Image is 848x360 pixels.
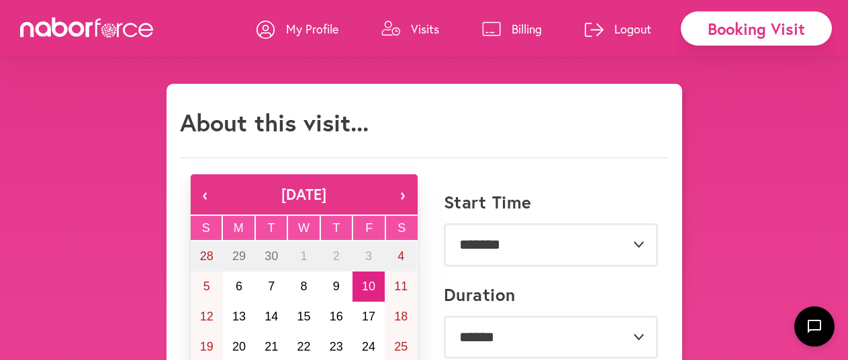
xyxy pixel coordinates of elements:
button: October 14, 2025 [255,302,287,332]
abbr: October 5, 2025 [203,280,210,293]
label: Duration [444,284,516,305]
abbr: October 23, 2025 [330,340,343,353]
button: October 13, 2025 [223,302,255,332]
abbr: October 17, 2025 [362,310,375,323]
button: October 2, 2025 [320,241,352,272]
button: October 18, 2025 [385,302,417,332]
button: October 5, 2025 [191,272,223,302]
abbr: October 16, 2025 [330,310,343,323]
abbr: October 18, 2025 [394,310,408,323]
abbr: October 12, 2025 [200,310,214,323]
abbr: Friday [365,221,373,235]
abbr: October 3, 2025 [365,249,372,263]
p: Visits [411,21,439,37]
button: September 30, 2025 [255,241,287,272]
button: October 9, 2025 [320,272,352,302]
p: Billing [512,21,542,37]
button: October 7, 2025 [255,272,287,302]
button: October 16, 2025 [320,302,352,332]
abbr: October 10, 2025 [362,280,375,293]
button: October 10, 2025 [352,272,385,302]
abbr: Saturday [397,221,406,235]
a: Logout [585,9,651,49]
a: Visits [381,9,439,49]
button: October 17, 2025 [352,302,385,332]
abbr: October 24, 2025 [362,340,375,353]
abbr: Tuesday [267,221,275,235]
button: October 12, 2025 [191,302,223,332]
button: October 11, 2025 [385,272,417,302]
abbr: October 13, 2025 [232,310,246,323]
button: › [388,174,418,215]
abbr: October 21, 2025 [265,340,278,353]
button: [DATE] [220,174,388,215]
abbr: October 15, 2025 [297,310,310,323]
abbr: October 14, 2025 [265,310,278,323]
abbr: October 19, 2025 [200,340,214,353]
abbr: Sunday [202,221,210,235]
abbr: October 11, 2025 [394,280,408,293]
div: Booking Visit [681,11,832,46]
abbr: October 8, 2025 [300,280,307,293]
abbr: September 29, 2025 [232,249,246,263]
abbr: Monday [234,221,244,235]
button: October 8, 2025 [287,272,320,302]
abbr: October 22, 2025 [297,340,310,353]
label: Start Time [444,192,532,213]
button: October 3, 2025 [352,241,385,272]
a: My Profile [256,9,338,49]
button: October 6, 2025 [223,272,255,302]
abbr: Wednesday [298,221,310,235]
button: September 28, 2025 [191,241,223,272]
button: September 29, 2025 [223,241,255,272]
abbr: October 1, 2025 [300,249,307,263]
abbr: October 6, 2025 [236,280,242,293]
button: October 15, 2025 [287,302,320,332]
abbr: Thursday [333,221,340,235]
button: October 1, 2025 [287,241,320,272]
h1: About this visit... [180,108,369,137]
p: My Profile [286,21,338,37]
abbr: October 25, 2025 [394,340,408,353]
p: Logout [614,21,651,37]
abbr: September 28, 2025 [200,249,214,263]
button: ‹ [191,174,220,215]
button: October 4, 2025 [385,241,417,272]
abbr: October 2, 2025 [333,249,340,263]
a: Billing [482,9,542,49]
abbr: October 9, 2025 [333,280,340,293]
abbr: October 4, 2025 [397,249,404,263]
abbr: September 30, 2025 [265,249,278,263]
abbr: October 20, 2025 [232,340,246,353]
abbr: October 7, 2025 [268,280,275,293]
